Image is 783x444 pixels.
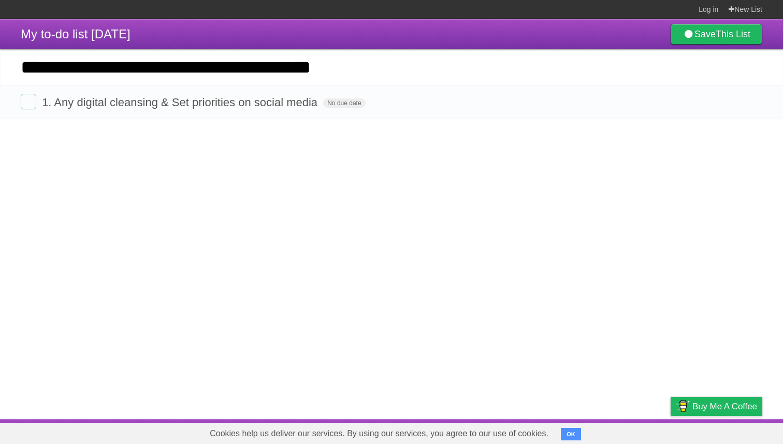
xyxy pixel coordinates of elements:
[42,96,320,109] span: 1. Any digital cleansing & Set priorities on social media
[676,397,690,415] img: Buy me a coffee
[21,94,36,109] label: Done
[533,422,555,441] a: About
[567,422,609,441] a: Developers
[671,397,762,416] a: Buy me a coffee
[692,397,757,416] span: Buy me a coffee
[716,29,750,39] b: This List
[323,98,365,108] span: No due date
[657,422,684,441] a: Privacy
[561,428,581,440] button: OK
[671,24,762,45] a: SaveThis List
[21,27,130,41] span: My to-do list [DATE]
[622,422,645,441] a: Terms
[697,422,762,441] a: Suggest a feature
[199,423,559,444] span: Cookies help us deliver our services. By using our services, you agree to our use of cookies.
